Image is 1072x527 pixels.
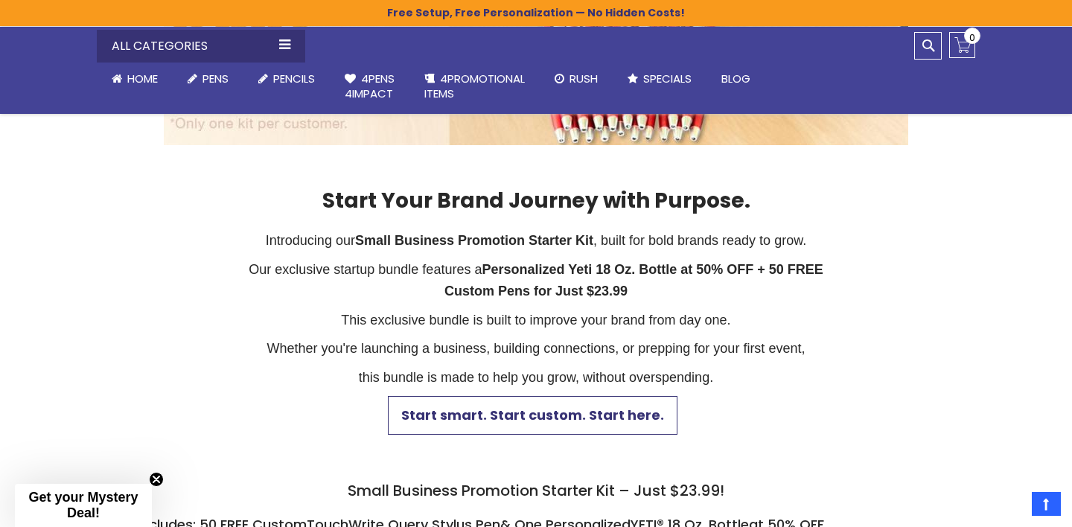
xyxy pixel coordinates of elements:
[243,63,330,95] a: Pencils
[444,262,823,298] strong: Personalized Yeti 18 Oz. Bottle at 50% OFF + 50 FREE Custom Pens for Just $23.99
[345,71,395,101] span: 4Pens 4impact
[173,63,243,95] a: Pens
[1032,492,1061,516] a: Top
[238,230,834,252] p: Introducing our , built for bold brands ready to grow.
[149,472,164,487] button: Close teaser
[721,71,750,86] span: Blog
[643,71,692,86] span: Specials
[401,406,664,424] span: Start smart. Start custom. Start here.
[238,259,834,302] p: Our exclusive startup bundle features a
[388,396,677,435] a: Start smart. Start custom. Start here.
[540,63,613,95] a: Rush
[97,30,305,63] div: All Categories
[202,71,229,86] span: Pens
[89,481,983,501] h2: Small Business Promotion Starter Kit – Just $23.99!
[706,63,765,95] a: Blog
[238,338,834,360] p: Whether you're launching a business, building connections, or prepping for your first event,
[127,71,158,86] span: Home
[355,233,593,248] strong: Small Business Promotion Starter Kit
[569,71,598,86] span: Rush
[238,367,834,389] p: this bundle is made to help you grow, without overspending.
[97,63,173,95] a: Home
[238,187,834,215] h2: Start Your Brand Journey with Purpose.
[613,63,706,95] a: Specials
[15,484,152,527] div: Get your Mystery Deal!Close teaser
[949,32,975,58] a: 0
[330,63,409,111] a: 4Pens4impact
[28,490,138,520] span: Get your Mystery Deal!
[409,63,540,111] a: 4PROMOTIONALITEMS
[273,71,315,86] span: Pencils
[969,31,975,45] span: 0
[424,71,525,101] span: 4PROMOTIONAL ITEMS
[238,310,834,331] p: This exclusive bundle is built to improve your brand from day one.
